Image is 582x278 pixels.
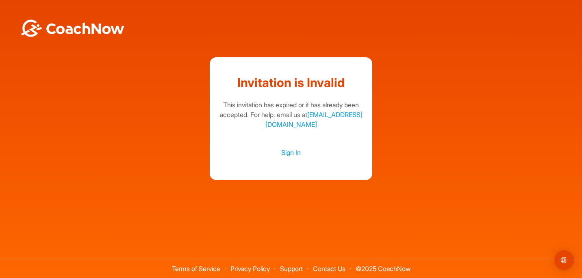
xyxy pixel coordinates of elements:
a: Terms of Service [172,265,220,273]
h1: Invitation is Invalid [218,74,364,92]
a: Support [280,265,303,273]
div: This invitation has expired or it has already been accepted. For help, email us at [218,100,364,129]
span: © 2025 CoachNow [352,259,415,272]
div: Open Intercom Messenger [554,250,574,270]
a: Contact Us [313,265,345,273]
a: Sign In [218,147,364,158]
img: BwLJSsUCoWCh5upNqxVrqldRgqLPVwmV24tXu5FoVAoFEpwwqQ3VIfuoInZCoVCoTD4vwADAC3ZFMkVEQFDAAAAAElFTkSuQmCC [20,20,125,37]
a: Privacy Policy [230,265,270,273]
a: [EMAIL_ADDRESS][DOMAIN_NAME] [265,111,363,128]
